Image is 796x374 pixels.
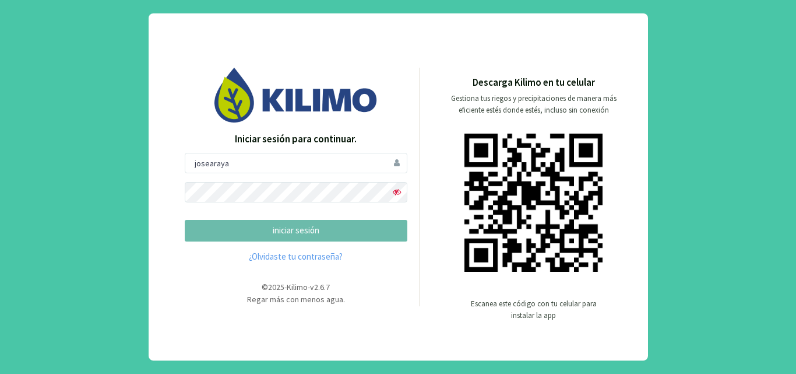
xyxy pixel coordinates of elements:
[310,282,330,292] span: v2.6.7
[262,282,268,292] span: ©
[444,93,624,116] p: Gestiona tus riegos y precipitaciones de manera más eficiente estés donde estés, incluso sin cone...
[473,75,595,90] p: Descarga Kilimo en tu celular
[247,294,345,305] span: Regar más con menos agua.
[185,250,407,264] a: ¿Olvidaste tu contraseña?
[470,298,598,321] p: Escanea este código con tu celular para instalar la app
[284,282,287,292] span: -
[185,132,407,147] p: Iniciar sesión para continuar.
[308,282,310,292] span: -
[195,224,397,237] p: iniciar sesión
[185,153,407,173] input: Usuario
[287,282,308,292] span: Kilimo
[214,68,378,122] img: Image
[464,134,603,272] img: qr code
[185,220,407,242] button: iniciar sesión
[268,282,284,292] span: 2025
